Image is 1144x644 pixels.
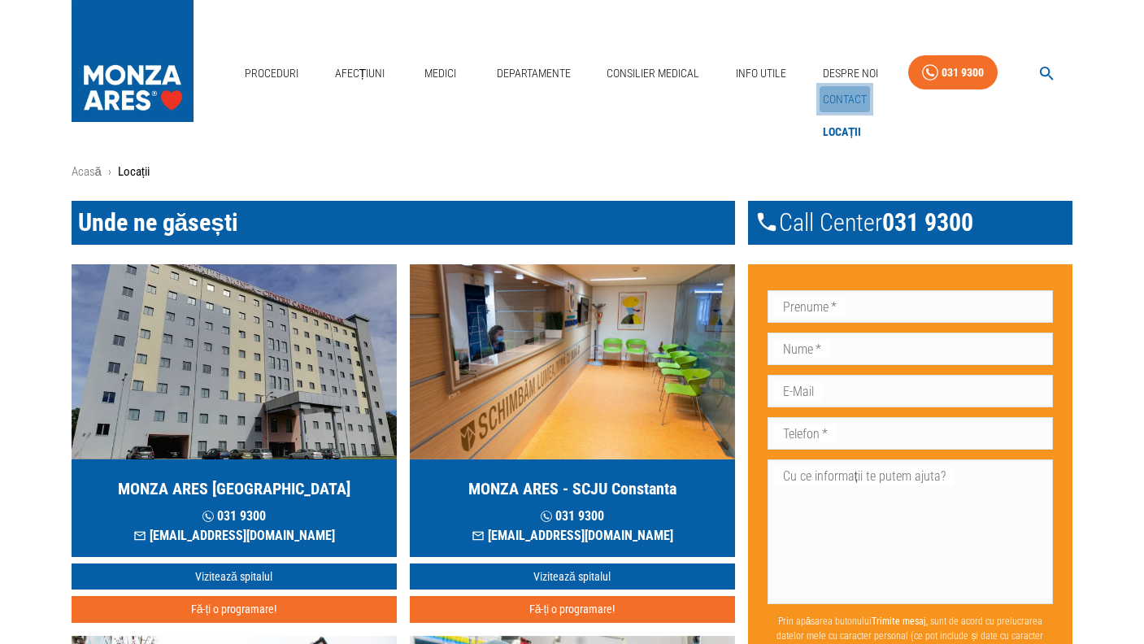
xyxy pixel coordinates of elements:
[72,264,397,459] img: MONZA ARES Bucuresti
[410,264,735,459] img: MONZA ARES Constanta
[133,507,335,526] p: 031 9300
[328,57,392,90] a: Afecțiuni
[816,83,873,149] nav: secondary mailbox folders
[133,526,335,546] p: [EMAIL_ADDRESS][DOMAIN_NAME]
[410,563,735,590] a: Vizitează spitalul
[108,163,111,181] li: ›
[816,83,873,116] div: Contact
[472,526,673,546] p: [EMAIL_ADDRESS][DOMAIN_NAME]
[729,57,793,90] a: Info Utile
[908,55,998,90] a: 031 9300
[882,207,973,238] span: 031 9300
[72,596,397,623] button: Fă-ți o programare!
[415,57,467,90] a: Medici
[816,57,885,90] a: Despre Noi
[600,57,706,90] a: Consilier Medical
[472,507,673,526] p: 031 9300
[78,208,238,237] span: Unde ne găsești
[820,119,865,146] a: Locații
[748,201,1073,245] div: Call Center
[820,86,870,113] a: Contact
[118,477,350,500] h5: MONZA ARES [GEOGRAPHIC_DATA]
[72,164,102,179] a: Acasă
[410,596,735,623] button: Fă-ți o programare!
[72,163,1073,181] nav: breadcrumb
[410,264,735,557] a: MONZA ARES - SCJU Constanta 031 9300[EMAIL_ADDRESS][DOMAIN_NAME]
[72,563,397,590] a: Vizitează spitalul
[942,63,984,83] div: 031 9300
[118,163,150,181] p: Locații
[872,616,926,627] b: Trimite mesaj
[238,57,305,90] a: Proceduri
[468,477,676,500] h5: MONZA ARES - SCJU Constanta
[816,115,873,149] div: Locații
[490,57,577,90] a: Departamente
[72,264,397,557] a: MONZA ARES [GEOGRAPHIC_DATA] 031 9300[EMAIL_ADDRESS][DOMAIN_NAME]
